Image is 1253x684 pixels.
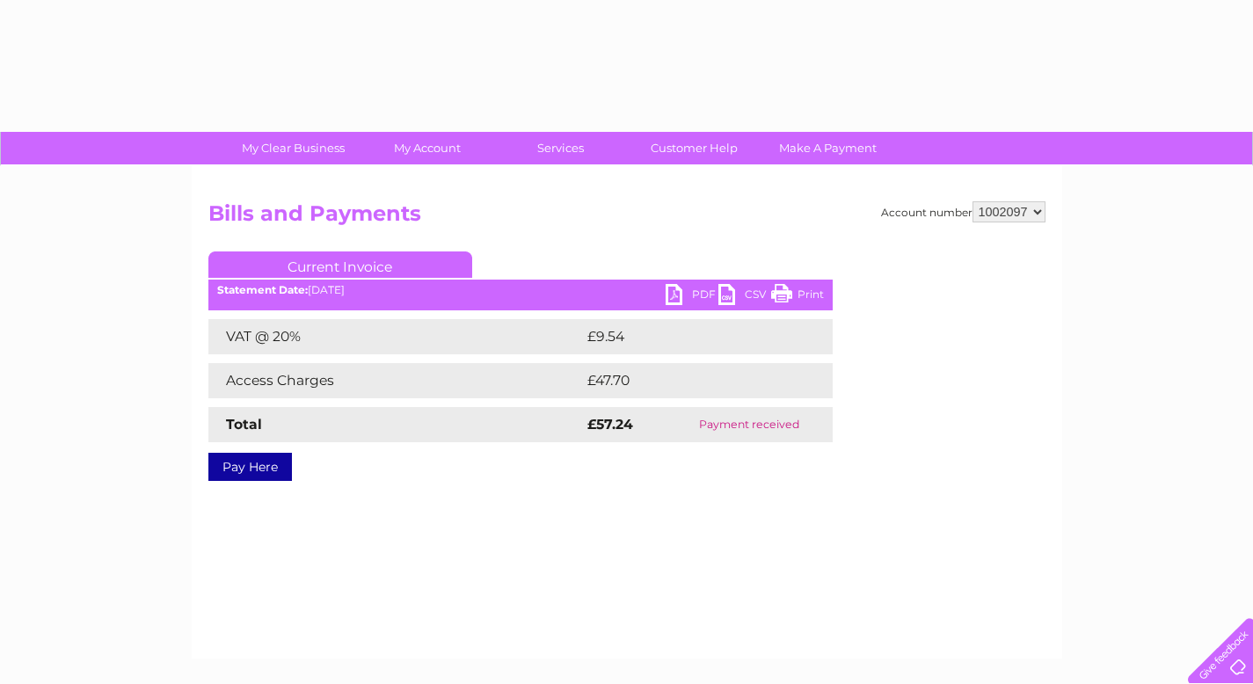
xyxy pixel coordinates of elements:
[718,284,771,309] a: CSV
[221,132,366,164] a: My Clear Business
[622,132,767,164] a: Customer Help
[666,284,718,309] a: PDF
[583,363,796,398] td: £47.70
[771,284,824,309] a: Print
[755,132,900,164] a: Make A Payment
[488,132,633,164] a: Services
[226,416,262,433] strong: Total
[217,283,308,296] b: Statement Date:
[208,201,1045,235] h2: Bills and Payments
[666,407,832,442] td: Payment received
[587,416,633,433] strong: £57.24
[208,284,833,296] div: [DATE]
[881,201,1045,222] div: Account number
[583,319,792,354] td: £9.54
[208,319,583,354] td: VAT @ 20%
[354,132,499,164] a: My Account
[208,363,583,398] td: Access Charges
[208,251,472,278] a: Current Invoice
[208,453,292,481] a: Pay Here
